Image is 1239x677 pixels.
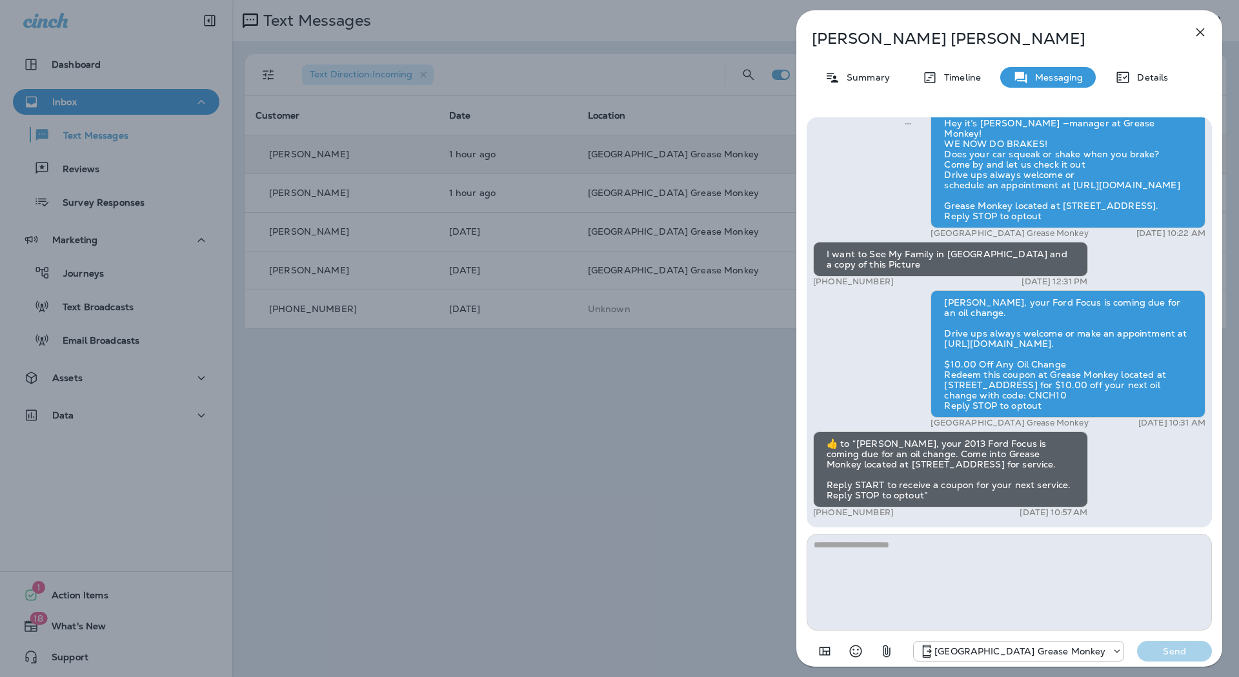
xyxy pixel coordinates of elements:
div: I want to See My Family in [GEOGRAPHIC_DATA] and a copy of this Picture [813,242,1088,277]
p: Messaging [1029,72,1083,83]
p: [PHONE_NUMBER] [813,507,894,518]
p: Summary [840,72,890,83]
p: [DATE] 12:31 PM [1022,277,1087,287]
button: Select an emoji [843,638,869,664]
p: [GEOGRAPHIC_DATA] Grease Monkey [931,418,1088,428]
p: [DATE] 10:22 AM [1136,228,1205,239]
div: ​👍​ to “ [PERSON_NAME], your 2013 Ford Focus is coming due for an oil change. Come into Grease Mo... [813,431,1088,507]
div: [PERSON_NAME], your Ford Focus is coming due for an oil change. Drive ups always welcome or make ... [931,290,1205,418]
div: +1 (303) 371-7272 [914,643,1123,659]
p: [PHONE_NUMBER] [813,277,894,287]
button: Add in a premade template [812,638,838,664]
div: Hey it’s [PERSON_NAME] —manager at Grease Monkey! WE NOW DO BRAKES! Does your car squeak or shake... [931,111,1205,228]
p: [GEOGRAPHIC_DATA] Grease Monkey [931,228,1088,239]
p: Timeline [938,72,981,83]
p: [GEOGRAPHIC_DATA] Grease Monkey [934,646,1105,656]
p: [DATE] 10:57 AM [1020,507,1087,518]
p: [PERSON_NAME] [PERSON_NAME] [812,30,1164,48]
span: Sent [905,117,911,128]
p: Details [1131,72,1168,83]
p: [DATE] 10:31 AM [1138,418,1205,428]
